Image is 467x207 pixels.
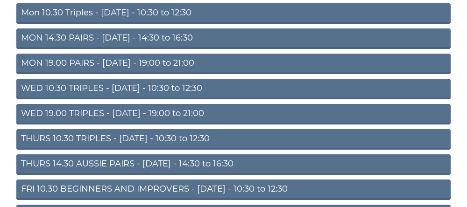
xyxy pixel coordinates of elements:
a: MON 19.00 PAIRS - [DATE] - 19:00 to 21:00 [16,54,451,74]
a: WED 10.30 TRIPLES - [DATE] - 10:30 to 12:30 [16,79,451,99]
a: Mon 10.30 Triples - [DATE] - 10:30 to 12:30 [16,3,451,24]
a: THURS 10.30 TRIPLES - [DATE] - 10:30 to 12:30 [16,129,451,150]
a: FRI 10.30 BEGINNERS AND IMPROVERS - [DATE] - 10:30 to 12:30 [16,179,451,200]
a: WED 19.00 TRIPLES - [DATE] - 19:00 to 21:00 [16,104,451,124]
a: THURS 14.30 AUSSIE PAIRS - [DATE] - 14:30 to 16:30 [16,154,451,175]
a: MON 14.30 PAIRS - [DATE] - 14:30 to 16:30 [16,28,451,49]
